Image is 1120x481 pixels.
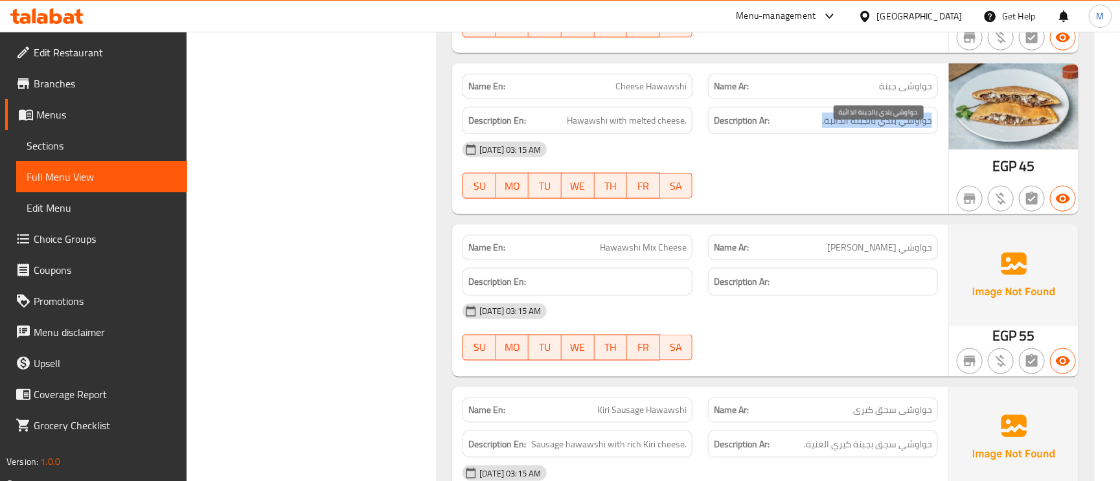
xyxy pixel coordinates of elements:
[34,262,177,278] span: Coupons
[468,338,490,357] span: SU
[34,293,177,309] span: Promotions
[595,335,628,361] button: TH
[879,80,932,93] span: حواوشى جبنة
[496,173,529,199] button: MO
[5,379,187,410] a: Coverage Report
[597,403,687,417] span: Kiri Sausage Hawawshi
[567,177,589,196] span: WE
[16,161,187,192] a: Full Menu View
[714,274,770,290] strong: Description Ar:
[468,80,505,93] strong: Name En:
[988,186,1014,212] button: Purchased item
[468,403,505,417] strong: Name En:
[567,113,687,129] span: Hawawshi with melted cheese.
[949,225,1079,326] img: Ae5nvW7+0k+MAAAAAElFTkSuQmCC
[660,173,693,199] button: SA
[992,153,1016,179] span: EGP
[1050,25,1076,50] button: Available
[5,37,187,68] a: Edit Restaurant
[34,386,177,402] span: Coverage Report
[567,338,589,357] span: WE
[827,241,932,254] span: حواوشي [PERSON_NAME]
[1020,323,1035,348] span: 55
[562,173,595,199] button: WE
[665,15,688,34] span: SA
[468,274,526,290] strong: Description En:
[5,317,187,348] a: Menu disclaimer
[5,254,187,285] a: Coupons
[822,113,932,129] span: حواوشي بلدي بالجبنة الذائبة.
[737,8,816,24] div: Menu-management
[567,15,589,34] span: WE
[5,68,187,99] a: Branches
[853,403,932,417] span: حواوشى سجق كيرى
[36,107,177,122] span: Menus
[1050,348,1076,374] button: Available
[501,177,524,196] span: MO
[534,177,556,196] span: TU
[5,410,187,441] a: Grocery Checklist
[27,200,177,216] span: Edit Menu
[957,186,983,212] button: Not branch specific item
[988,348,1014,374] button: Purchased item
[468,113,526,129] strong: Description En:
[529,335,562,361] button: TU
[600,241,687,254] span: Hawawshi Mix Cheese
[714,436,770,453] strong: Description Ar:
[949,63,1079,150] img: %D8%AD%D9%88%D8%A7%D9%88%D8%B4%D9%89_%D8%AC%D8%A8%D9%86%D9%87638957651152942851.jpg
[34,76,177,91] span: Branches
[27,169,177,185] span: Full Menu View
[627,335,660,361] button: FR
[474,305,546,317] span: [DATE] 03:15 AM
[27,138,177,153] span: Sections
[474,467,546,480] span: [DATE] 03:15 AM
[16,192,187,223] a: Edit Menu
[5,99,187,130] a: Menus
[714,80,749,93] strong: Name Ar:
[34,231,177,247] span: Choice Groups
[534,338,556,357] span: TU
[562,335,595,361] button: WE
[1050,186,1076,212] button: Available
[660,335,693,361] button: SA
[1019,348,1045,374] button: Not has choices
[632,177,655,196] span: FR
[627,173,660,199] button: FR
[957,348,983,374] button: Not branch specific item
[632,338,655,357] span: FR
[501,15,524,34] span: MO
[5,285,187,317] a: Promotions
[665,338,688,357] span: SA
[1019,186,1045,212] button: Not has choices
[877,9,963,23] div: [GEOGRAPHIC_DATA]
[463,335,496,361] button: SU
[40,453,60,470] span: 1.0.0
[714,403,749,417] strong: Name Ar:
[474,144,546,156] span: [DATE] 03:15 AM
[468,177,490,196] span: SU
[595,173,628,199] button: TH
[5,348,187,379] a: Upsell
[529,173,562,199] button: TU
[714,113,770,129] strong: Description Ar:
[463,173,496,199] button: SU
[6,453,38,470] span: Version:
[34,418,177,433] span: Grocery Checklist
[468,436,526,453] strong: Description En:
[5,223,187,254] a: Choice Groups
[16,130,187,161] a: Sections
[992,323,1016,348] span: EGP
[804,436,932,453] span: حواوشي سجق بجبنة كيري الغنية.
[600,177,623,196] span: TH
[531,436,687,453] span: Sausage hawawshi with rich Kiri cheese.
[534,15,556,34] span: TU
[600,15,623,34] span: TH
[34,355,177,371] span: Upsell
[600,338,623,357] span: TH
[714,241,749,254] strong: Name Ar:
[468,241,505,254] strong: Name En:
[615,80,687,93] span: Cheese Hawawshi
[468,15,490,34] span: SU
[665,177,688,196] span: SA
[1020,153,1035,179] span: 45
